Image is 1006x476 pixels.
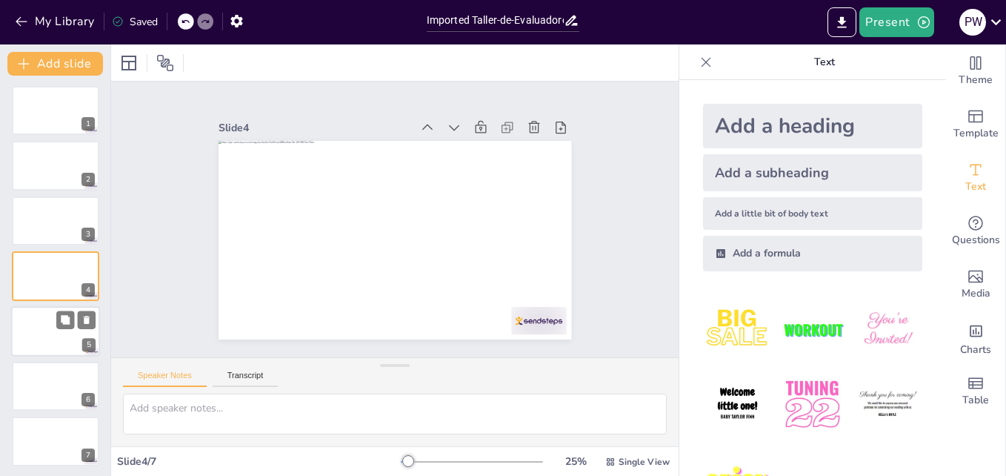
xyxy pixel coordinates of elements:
div: Slide 4 [228,102,422,136]
div: 5 [82,338,96,351]
button: Transcript [213,371,279,387]
div: Add a little bit of body text [703,197,922,230]
div: Slide 4 / 7 [117,454,401,469]
div: 3 [12,196,99,245]
div: Add images, graphics, shapes or video [946,258,1005,311]
img: 1.jpeg [703,295,772,364]
span: Template [953,125,999,142]
div: Add ready made slides [946,98,1005,151]
img: 3.jpeg [853,295,922,364]
img: 4.jpeg [703,370,772,439]
button: Delete Slide [78,311,96,328]
div: Add a heading [703,104,922,148]
div: 7 [81,449,95,462]
div: 25 % [558,454,593,469]
span: Table [962,392,989,409]
img: 2.jpeg [778,295,847,364]
span: Single View [619,456,670,468]
span: Theme [959,72,993,88]
span: Charts [960,342,991,358]
p: Text [718,44,931,80]
div: Saved [112,15,158,29]
div: 2 [12,141,99,190]
div: 4 [12,251,99,300]
button: P W [959,7,986,37]
div: Change the overall theme [946,44,1005,98]
div: 1 [12,86,99,135]
div: 5 [11,306,100,357]
input: Insert title [427,10,564,31]
div: 6 [12,362,99,411]
div: 4 [81,283,95,297]
button: Present [859,7,933,37]
div: Add a formula [703,236,922,271]
button: Duplicate Slide [56,311,74,328]
div: 1 [81,117,95,130]
div: Add text boxes [946,151,1005,205]
div: Layout [117,51,141,75]
div: Add charts and graphs [946,311,1005,365]
div: Add a subheading [703,154,922,191]
div: Get real-time input from your audience [946,205,1005,258]
img: 6.jpeg [853,370,922,439]
span: Text [965,179,986,195]
button: Add slide [7,52,103,76]
span: Media [962,285,990,302]
button: Export to PowerPoint [827,7,856,37]
img: 5.jpeg [778,370,847,439]
div: 7 [12,417,99,466]
div: 3 [81,228,95,241]
div: 6 [81,393,95,406]
button: Speaker Notes [123,371,207,387]
span: Position [156,54,174,72]
div: 2 [81,173,95,186]
span: Questions [952,232,1000,248]
div: Add a table [946,365,1005,418]
button: My Library [11,10,101,33]
div: P W [959,9,986,36]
